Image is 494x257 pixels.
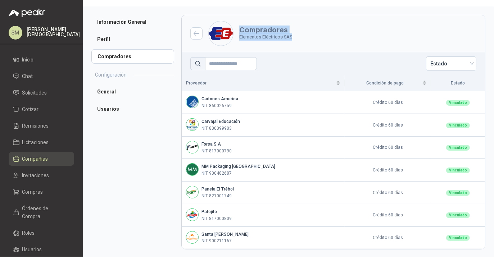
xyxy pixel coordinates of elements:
th: Condición de pago [345,75,431,91]
p: NIT 900482687 [201,170,232,177]
b: Cartones America [201,96,238,101]
span: Estado [430,58,472,69]
img: Company Logo [186,141,198,153]
img: Company Logo [186,119,198,130]
a: Información General [91,15,174,29]
span: Inicio [22,56,34,64]
a: Órdenes de Compra [9,202,74,223]
span: Proveedor [186,80,335,87]
td: Crédito 60 días [345,182,431,204]
td: Crédito 60 días [345,159,431,182]
p: NIT 860026759 [201,102,232,109]
span: Órdenes de Compra [22,205,67,220]
a: Roles [9,226,74,240]
img: Logo peakr [9,9,45,17]
p: Elementos Eléctricos SAS [239,33,292,41]
img: Company Logo [209,21,233,46]
td: Crédito 60 días [345,227,431,249]
a: Solicitudes [9,86,74,100]
span: Solicitudes [22,89,47,97]
span: Cotizar [22,105,39,113]
a: Inicio [9,53,74,66]
b: Carvajal Educación [201,119,240,124]
img: Company Logo [186,164,198,175]
td: Crédito 60 días [345,91,431,114]
b: Forsa S.A [201,142,221,147]
td: Crédito 60 días [345,204,431,227]
a: Chat [9,69,74,83]
a: Invitaciones [9,169,74,182]
div: SM [9,26,22,40]
p: NIT 900211167 [201,238,232,244]
img: Company Logo [186,96,198,108]
p: NIT 821001749 [201,193,232,199]
a: Cotizar [9,102,74,116]
div: Vinculado [446,235,470,241]
div: Vinculado [446,100,470,106]
span: Compañías [22,155,48,163]
a: Licitaciones [9,136,74,149]
span: Licitaciones [22,138,49,146]
p: [PERSON_NAME] [DEMOGRAPHIC_DATA] [27,27,80,37]
div: Vinculado [446,190,470,196]
td: Crédito 60 días [345,114,431,137]
img: Company Logo [186,209,198,221]
span: Invitaciones [22,171,49,179]
th: Estado [431,75,485,91]
p: NIT 817000809 [201,215,232,222]
img: Company Logo [186,231,198,243]
p: NIT 817000790 [201,148,232,155]
p: NIT 800099903 [201,125,232,132]
a: Compradores [91,49,174,64]
a: Perfil [91,32,174,46]
b: Panela El Trébol [201,187,234,192]
a: General [91,84,174,99]
span: Roles [22,229,35,237]
div: Vinculado [446,145,470,151]
h2: Configuración [95,71,127,79]
b: Santa [PERSON_NAME] [201,232,249,237]
div: Vinculado [446,212,470,218]
span: Condición de pago [349,80,421,87]
span: Chat [22,72,33,80]
div: Vinculado [446,123,470,128]
a: Compañías [9,152,74,166]
span: Compras [22,188,43,196]
td: Crédito 60 días [345,137,431,159]
a: Usuarios [91,102,174,116]
img: Company Logo [186,186,198,198]
a: Compras [9,185,74,199]
a: Remisiones [9,119,74,133]
span: Usuarios [22,245,42,253]
div: Vinculado [446,167,470,173]
h3: Compradores [239,26,292,33]
b: MM Packaging [GEOGRAPHIC_DATA] [201,164,275,169]
a: Usuarios [9,243,74,256]
th: Proveedor [182,75,345,91]
b: Patojito [201,209,217,214]
span: Remisiones [22,122,49,130]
